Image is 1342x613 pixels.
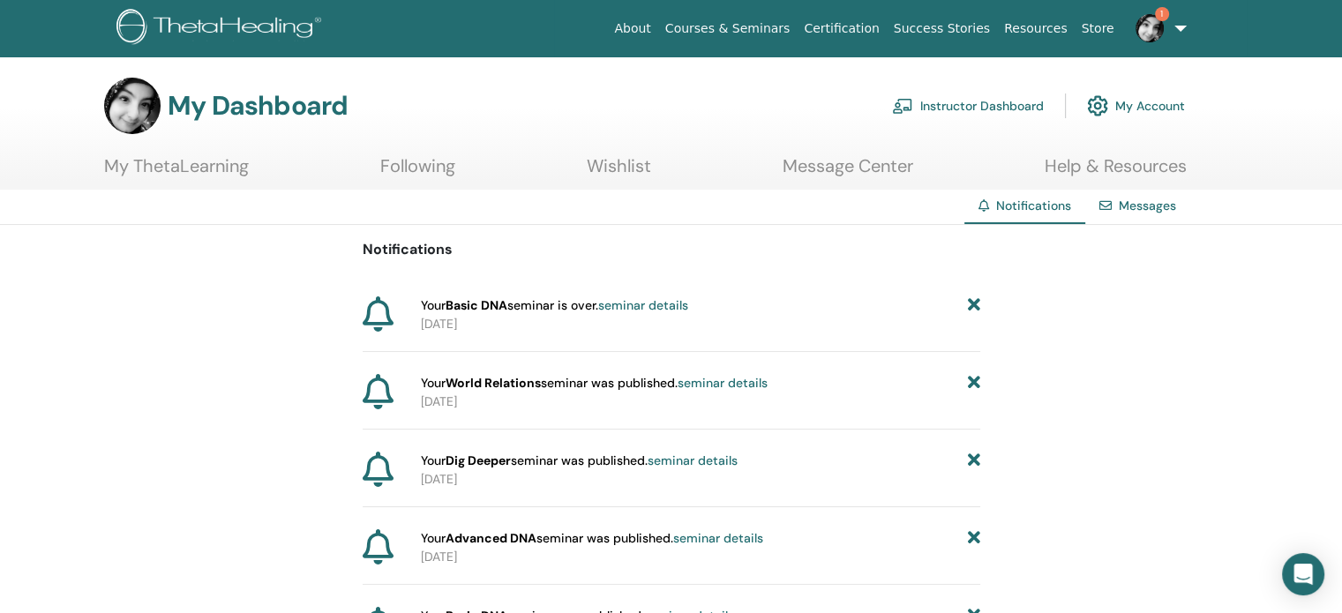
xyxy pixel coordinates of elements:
[421,296,688,315] span: Your seminar is over.
[446,297,507,313] strong: Basic DNA
[116,9,327,49] img: logo.png
[1119,198,1176,213] a: Messages
[421,470,980,489] p: [DATE]
[797,12,886,45] a: Certification
[997,12,1075,45] a: Resources
[892,86,1044,125] a: Instructor Dashboard
[104,78,161,134] img: default.jpg
[168,90,348,122] h3: My Dashboard
[1075,12,1121,45] a: Store
[1087,91,1108,121] img: cog.svg
[598,297,688,313] a: seminar details
[1155,7,1169,21] span: 1
[678,375,768,391] a: seminar details
[421,529,763,548] span: Your seminar was published.
[446,530,536,546] strong: Advanced DNA
[587,155,651,190] a: Wishlist
[421,315,980,333] p: [DATE]
[1087,86,1185,125] a: My Account
[446,375,541,391] strong: World Relations
[104,155,249,190] a: My ThetaLearning
[996,198,1071,213] span: Notifications
[421,374,768,392] span: Your seminar was published.
[1045,155,1187,190] a: Help & Resources
[892,98,913,114] img: chalkboard-teacher.svg
[380,155,455,190] a: Following
[1136,14,1164,42] img: default.jpg
[421,452,738,470] span: Your seminar was published.
[673,530,763,546] a: seminar details
[421,548,980,566] p: [DATE]
[607,12,657,45] a: About
[783,155,913,190] a: Message Center
[1282,553,1324,595] div: Open Intercom Messenger
[363,239,980,260] p: Notifications
[421,392,980,411] p: [DATE]
[887,12,997,45] a: Success Stories
[648,452,738,468] a: seminar details
[446,452,511,468] strong: Dig Deeper
[658,12,798,45] a: Courses & Seminars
